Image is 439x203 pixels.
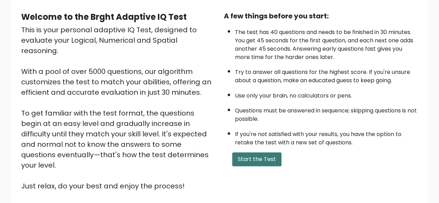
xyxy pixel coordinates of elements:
li: The test has 40 questions and needs to be finished in 30 minutes. You get 45 seconds for the firs... [235,25,418,61]
li: Questions must be answered in sequence; skipping questions is not possible. [235,103,418,123]
li: Try to answer all questions for the highest score. If you're unsure about a question, make an edu... [235,65,418,85]
li: Use only your brain, no calculators or pens. [235,88,418,100]
div: A few things before you start: [224,11,418,21]
div: This is your personal adaptive IQ Test, designed to evaluate your Logical, Numerical and Spatial ... [21,25,216,191]
b: Welcome to the Brght Adaptive IQ Test [21,11,187,23]
button: Start the Test [232,152,281,166]
li: If you're not satisfied with your results, you have the option to retake the test with a new set ... [235,127,418,147]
